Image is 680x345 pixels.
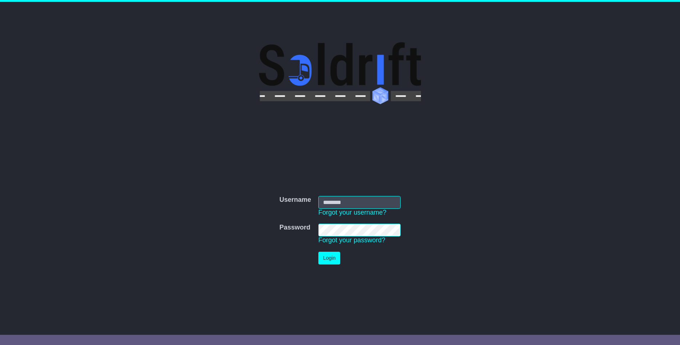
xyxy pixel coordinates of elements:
a: Forgot your username? [318,209,386,216]
img: Soldrift Pty Ltd [259,42,421,104]
button: Login [318,252,340,264]
a: Forgot your password? [318,236,385,244]
label: Password [279,224,310,232]
label: Username [279,196,311,204]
